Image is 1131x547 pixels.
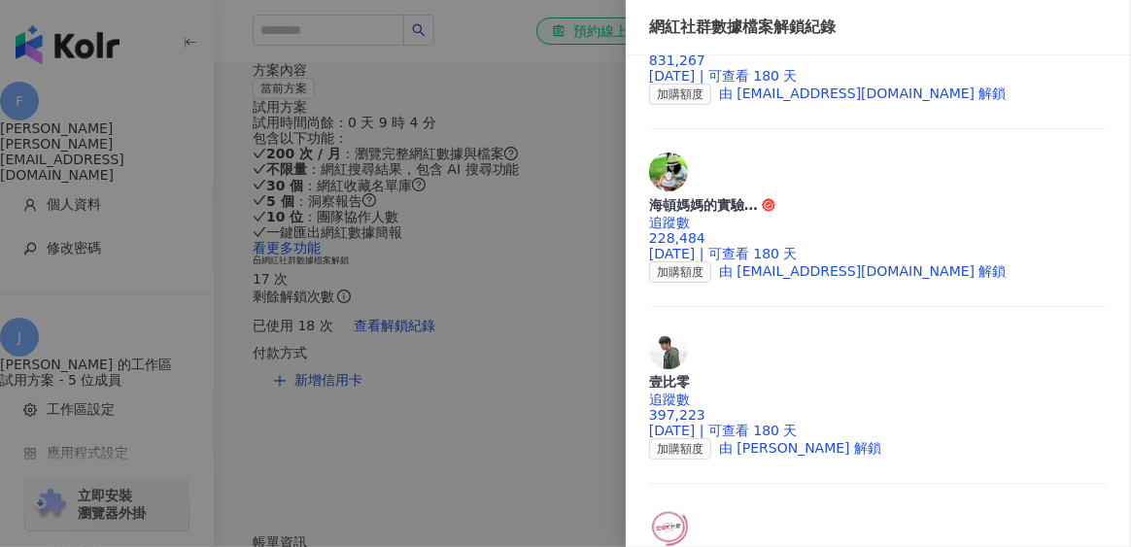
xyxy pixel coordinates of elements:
[649,438,1108,460] div: 由 [PERSON_NAME] 解鎖
[649,195,758,215] div: 海頓媽媽的實驗廚房
[649,153,688,191] img: KOL Avatar
[649,438,711,460] span: 加購額度
[649,68,1108,84] div: [DATE] | 可查看 180 天
[649,84,1108,105] div: 由 [EMAIL_ADDRESS][DOMAIN_NAME] 解鎖
[649,423,1108,438] div: [DATE] | 可查看 180 天
[649,330,1108,484] a: KOL Avatar壹比零追蹤數 397,223[DATE] | 可查看 180 天加購額度由 [PERSON_NAME] 解鎖
[649,246,1108,261] div: [DATE] | 可查看 180 天
[649,215,1108,246] div: 追蹤數 228,484
[649,392,1108,423] div: 追蹤數 397,223
[649,261,711,283] span: 加購額度
[649,84,711,105] span: 加購額度
[649,153,1108,306] a: KOL Avatar海頓媽媽的實驗廚房追蹤數 228,484[DATE] | 可查看 180 天加購額度由 [EMAIL_ADDRESS][DOMAIN_NAME] 解鎖
[649,330,688,369] img: KOL Avatar
[649,261,1108,283] div: 由 [EMAIL_ADDRESS][DOMAIN_NAME] 解鎖
[649,372,690,392] div: 壹比零
[649,16,1108,39] div: 網紅社群數據檔案解鎖紀錄
[649,507,688,546] img: KOL Avatar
